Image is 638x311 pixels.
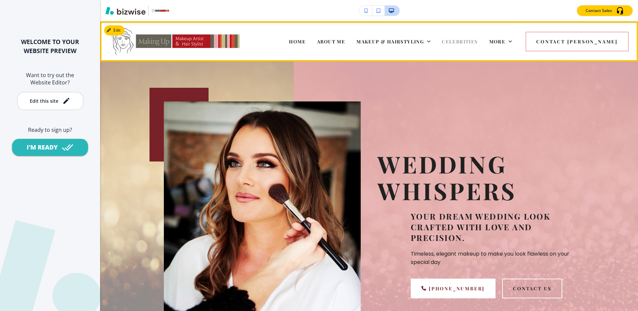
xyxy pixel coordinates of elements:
a: [PHONE_NUMBER] [411,279,496,298]
p: Timeless, elegant makeup to make you look flawless on your special day [411,249,574,266]
span: ABOUT ME [317,38,345,45]
span: HOME [289,38,306,45]
button: Contact Us [502,279,562,298]
button: Contact [PERSON_NAME] [526,32,629,51]
button: I'M READY [12,139,88,156]
h1: Wedding Whispers [377,151,574,204]
h5: Your dream wedding look crafted with love and precision. [411,211,574,243]
div: More [489,38,512,45]
img: Bizwise Logo [105,7,145,15]
button: Edit [104,25,124,35]
img: Your Logo [151,9,170,12]
button: Edit this site [17,92,83,110]
div: Edit this site [30,98,58,103]
h2: WELCOME TO YOUR WEBSITE PREVIEW [11,37,89,55]
h6: Want to try out the Website Editor? [11,71,89,86]
span: CELEBRITIES [442,38,477,45]
img: Doris Lew [110,27,242,55]
div: MAKEUP & HAIRSTYLING [356,38,430,45]
p: Contact Sales [586,8,612,14]
h6: Ready to sign up? [11,126,89,133]
button: Contact Sales [577,5,633,16]
div: I'M READY [27,143,58,151]
span: MAKEUP & HAIRSTYLING [356,38,424,45]
span: More [489,38,506,45]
